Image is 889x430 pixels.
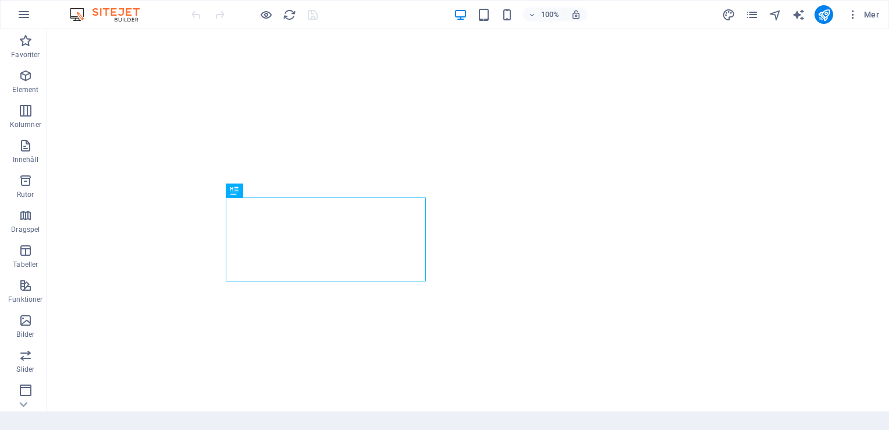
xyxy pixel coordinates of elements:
[792,8,805,22] i: AI Writer
[282,8,296,22] button: reload
[523,8,564,22] button: 100%
[16,365,34,374] p: Slider
[769,8,782,22] i: Navigatör
[745,8,759,22] button: pages
[283,8,296,22] i: Uppdatera sida
[847,9,879,20] span: Mer
[259,8,273,22] button: Klicka här för att lämna förhandsvisningsläge och fortsätta redigera
[16,330,34,339] p: Bilder
[768,8,782,22] button: navigator
[721,8,735,22] button: design
[11,225,40,234] p: Dragspel
[10,120,41,129] p: Kolumner
[17,190,34,199] p: Rutor
[815,5,833,24] button: publish
[842,5,884,24] button: Mer
[11,50,40,59] p: Favoriter
[817,8,831,22] i: Publicera
[13,155,38,164] p: Innehåll
[8,295,42,304] p: Funktioner
[791,8,805,22] button: text_generator
[13,260,38,269] p: Tabeller
[745,8,759,22] i: Sidor (Ctrl+Alt+S)
[571,9,581,20] i: Justera zoomnivån automatiskt vid storleksändring för att passa vald enhet.
[540,8,559,22] h6: 100%
[12,85,38,94] p: Element
[722,8,735,22] i: Design (Ctrl+Alt+Y)
[67,8,154,22] img: Editor Logo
